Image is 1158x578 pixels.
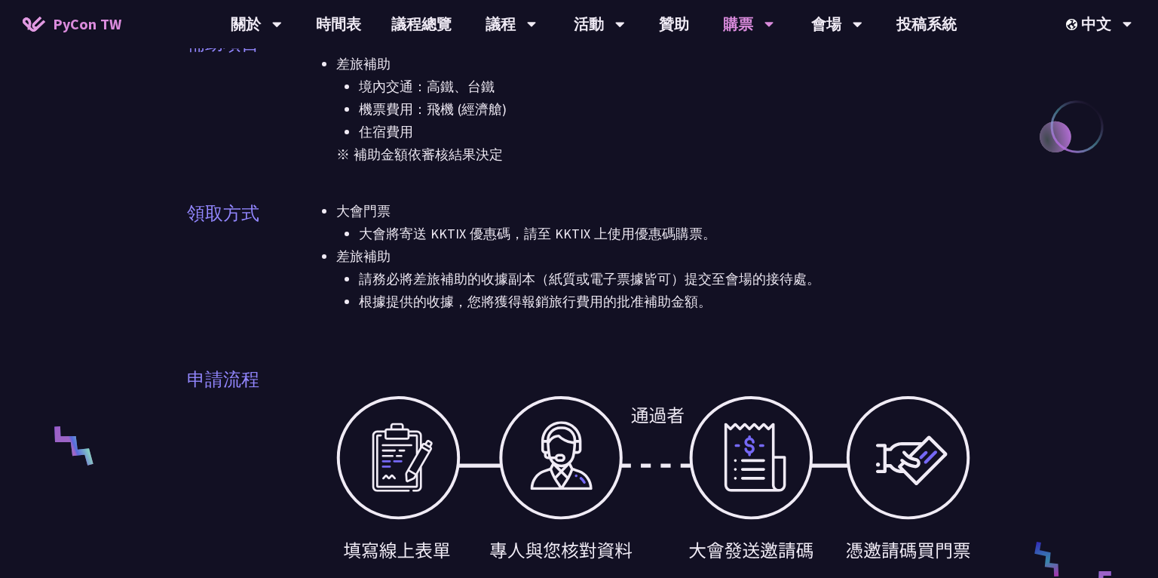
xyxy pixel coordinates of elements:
[359,268,971,291] li: 請務必將差旅補助的收據副本（紙質或電子票據皆可）提交至會場的接待處。
[1066,19,1081,30] img: Locale Icon
[359,98,971,121] li: 機票費用：飛機 (經濟艙)
[359,291,971,313] li: 根據提供的收據，您將獲得報銷旅行費用的批准補助金額。
[336,53,971,143] li: 差旅補助
[23,17,45,32] img: Home icon of PyCon TW 2025
[336,143,971,166] p: ※ 補助金額依審核結果決定
[336,200,971,245] li: 大會門票
[187,200,259,227] p: 領取方式
[359,75,971,98] li: 境內交通：高鐵、台鐵
[53,13,121,35] span: PyCon TW
[359,223,971,245] li: 大會將寄送 KKTIX 優惠碼，請至 KKTIX 上使用優惠碼購票。
[187,366,259,393] p: 申請流程
[359,121,971,143] li: 住宿費用
[8,5,136,43] a: PyCon TW
[336,245,971,313] li: 差旅補助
